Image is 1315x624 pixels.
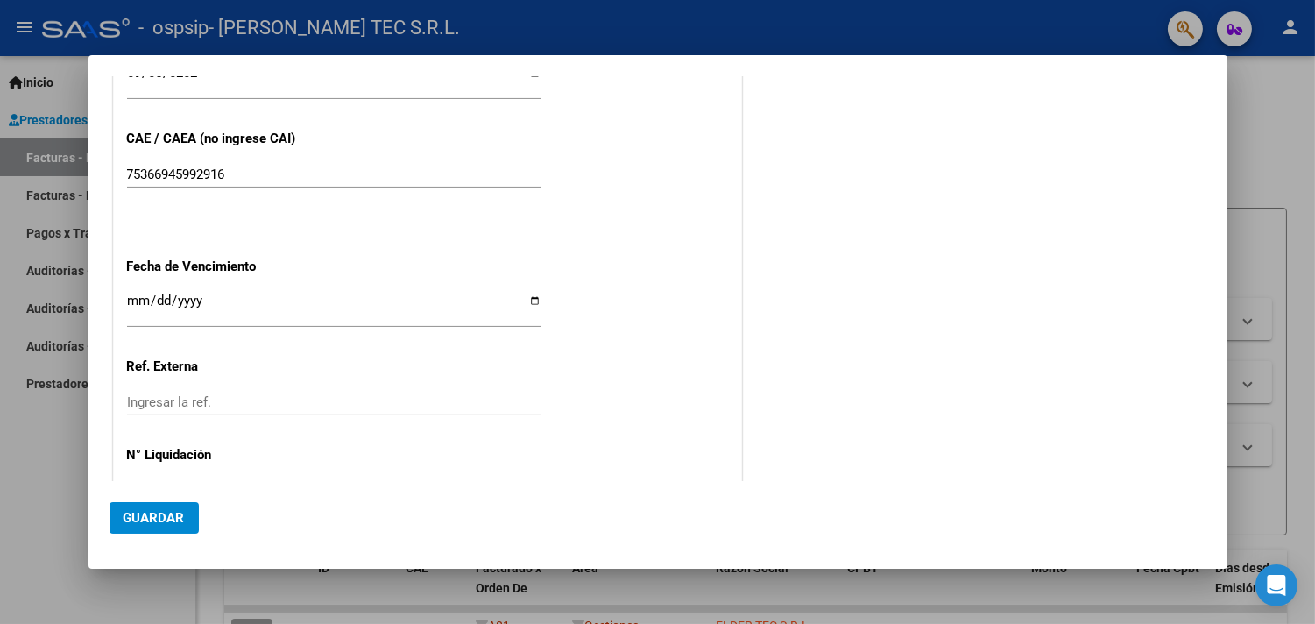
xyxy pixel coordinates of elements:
span: Guardar [124,510,185,526]
p: Ref. Externa [127,357,308,377]
p: CAE / CAEA (no ingrese CAI) [127,129,308,149]
div: Open Intercom Messenger [1255,564,1297,606]
button: Guardar [110,502,199,534]
p: Fecha de Vencimiento [127,257,308,277]
p: N° Liquidación [127,445,308,465]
